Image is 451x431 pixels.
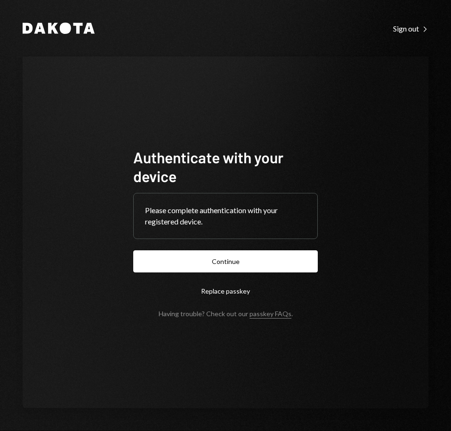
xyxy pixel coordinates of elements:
[133,148,318,185] h1: Authenticate with your device
[393,23,428,33] a: Sign out
[159,310,293,318] div: Having trouble? Check out our .
[133,250,318,272] button: Continue
[133,280,318,302] button: Replace passkey
[145,205,306,227] div: Please complete authentication with your registered device.
[393,24,428,33] div: Sign out
[250,310,291,319] a: passkey FAQs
